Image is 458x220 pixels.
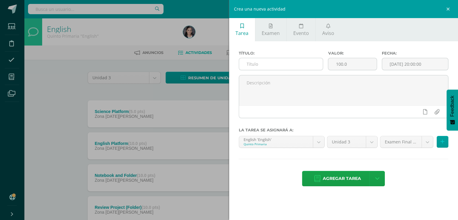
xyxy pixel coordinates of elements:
span: Feedback [450,96,455,117]
div: Quinto Primaria [244,142,309,146]
div: English 'English' [244,136,309,142]
span: Examen Final (30.0%) [385,136,417,148]
button: Feedback - Mostrar encuesta [447,90,458,130]
a: Evento [287,18,315,41]
input: Fecha de entrega [382,58,448,70]
span: Agregar tarea [323,171,361,186]
span: Unidad 3 [332,136,361,148]
a: Examen [255,18,286,41]
label: Valor: [328,51,377,55]
a: Unidad 3 [327,136,377,148]
a: Examen Final (30.0%) [380,136,433,148]
a: Aviso [316,18,341,41]
input: Título [239,58,323,70]
span: Evento [293,30,309,36]
a: Tarea [229,18,255,41]
label: Título: [239,51,323,55]
span: Examen [262,30,280,36]
label: La tarea se asignará a: [239,128,449,132]
a: English 'English'Quinto Primaria [239,136,325,148]
span: Tarea [235,30,248,36]
label: Fecha: [382,51,449,55]
span: Aviso [322,30,334,36]
input: Puntos máximos [328,58,376,70]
